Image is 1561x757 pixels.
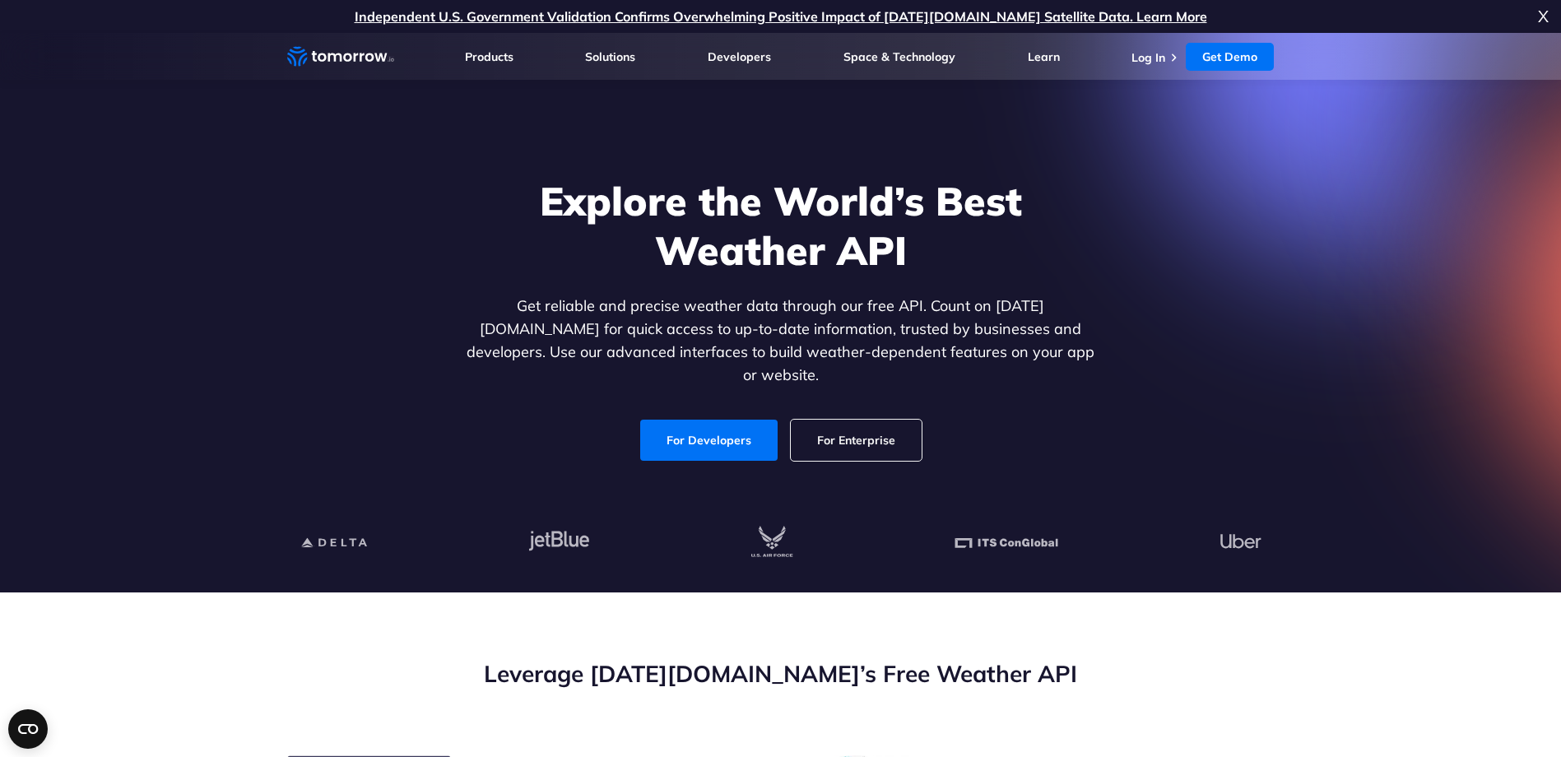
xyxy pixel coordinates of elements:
a: Solutions [585,49,635,64]
a: Developers [708,49,771,64]
p: Get reliable and precise weather data through our free API. Count on [DATE][DOMAIN_NAME] for quic... [463,295,1099,387]
a: Products [465,49,513,64]
h2: Leverage [DATE][DOMAIN_NAME]’s Free Weather API [287,658,1275,690]
h1: Explore the World’s Best Weather API [463,176,1099,275]
a: For Enterprise [791,420,922,461]
a: Get Demo [1186,43,1274,71]
a: Independent U.S. Government Validation Confirms Overwhelming Positive Impact of [DATE][DOMAIN_NAM... [355,8,1207,25]
a: Learn [1028,49,1060,64]
a: Home link [287,44,394,69]
a: Space & Technology [843,49,955,64]
button: Open CMP widget [8,709,48,749]
a: Log In [1131,50,1165,65]
a: For Developers [640,420,778,461]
